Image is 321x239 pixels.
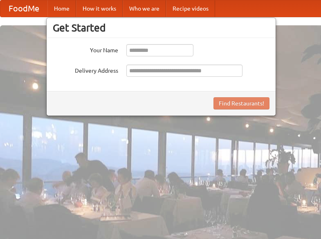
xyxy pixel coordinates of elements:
[53,65,118,75] label: Delivery Address
[0,0,47,17] a: FoodMe
[76,0,123,17] a: How it works
[213,97,269,109] button: Find Restaurants!
[47,0,76,17] a: Home
[166,0,215,17] a: Recipe videos
[53,44,118,54] label: Your Name
[53,22,269,34] h3: Get Started
[123,0,166,17] a: Who we are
